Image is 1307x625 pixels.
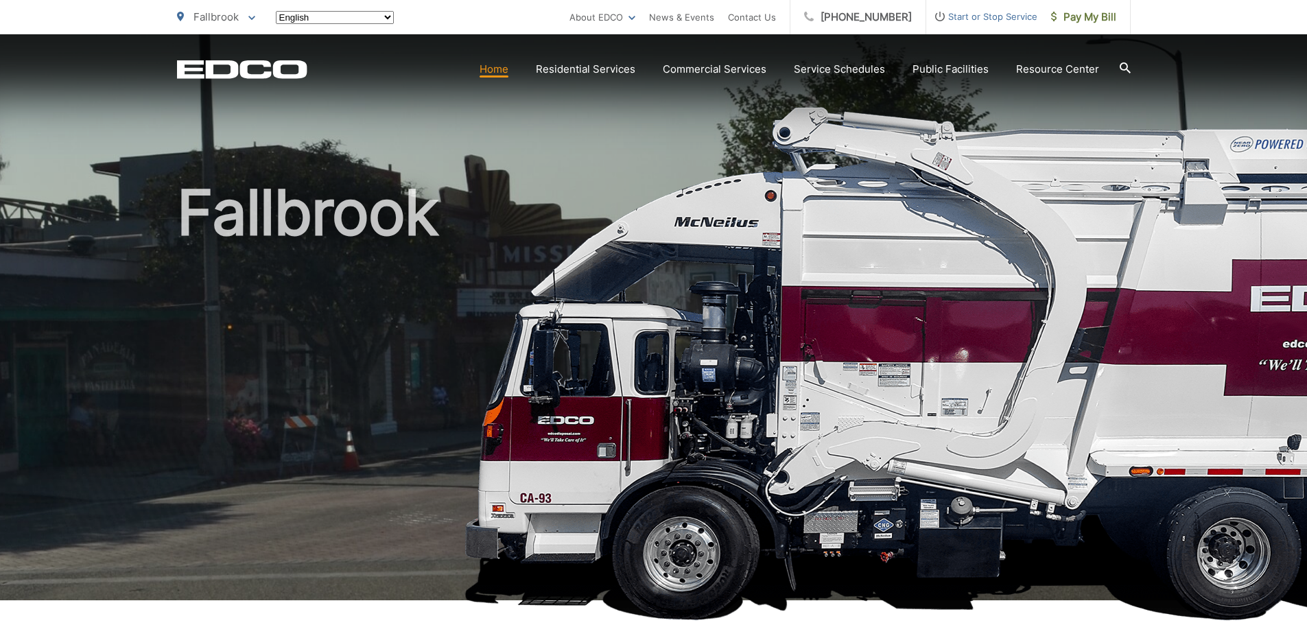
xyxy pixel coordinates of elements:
[649,9,714,25] a: News & Events
[912,61,989,78] a: Public Facilities
[177,60,307,79] a: EDCD logo. Return to the homepage.
[480,61,508,78] a: Home
[728,9,776,25] a: Contact Us
[193,10,239,23] span: Fallbrook
[1051,9,1116,25] span: Pay My Bill
[276,11,394,24] select: Select a language
[663,61,766,78] a: Commercial Services
[794,61,885,78] a: Service Schedules
[177,178,1131,613] h1: Fallbrook
[1016,61,1099,78] a: Resource Center
[536,61,635,78] a: Residential Services
[569,9,635,25] a: About EDCO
